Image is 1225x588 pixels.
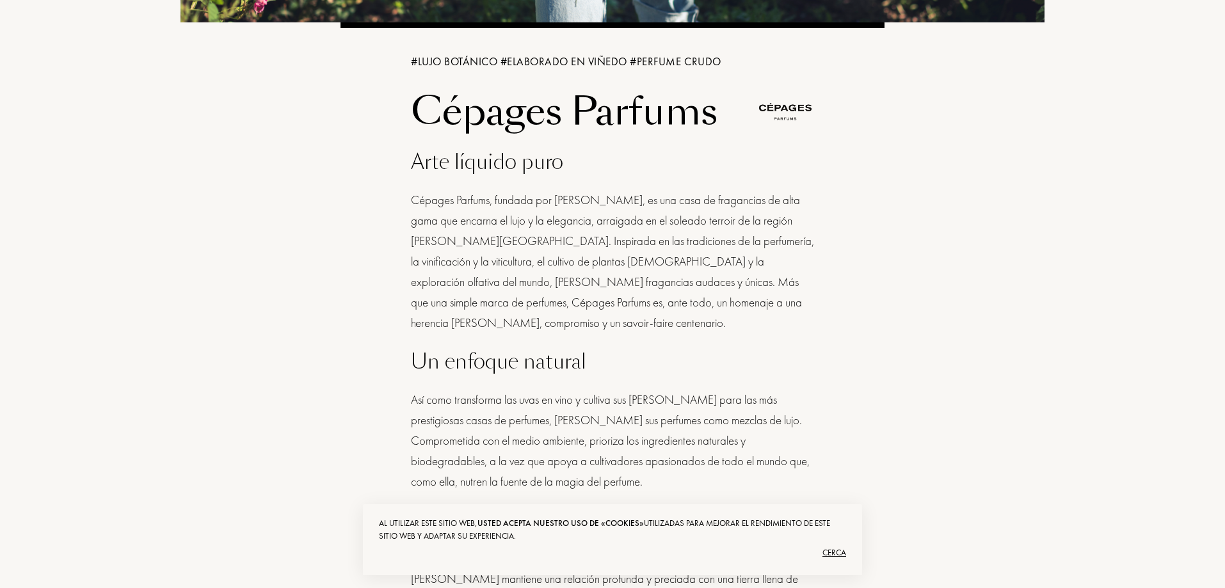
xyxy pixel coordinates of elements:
font: Cépages Parfums, fundada por [PERSON_NAME], es una casa de fragancias de alta gama que encarna el... [411,192,814,331]
font: Así como transforma las uvas en vino y cultiva sus [PERSON_NAME] para las más prestigiosas casas ... [411,392,810,489]
img: Logotipo de Cepages Parfums [757,83,814,140]
font: Cerca [822,547,846,558]
font: Cépages Parfums [411,86,718,137]
font: Un enfoque natural [411,347,586,376]
font: usted acepta nuestro uso de «cookies» [477,518,644,528]
font: Al utilizar este sitio web, [379,518,477,528]
font: LUJO BOTÁNICO [418,54,498,68]
font: PERFUME CRUDO [637,54,721,68]
font: # [411,54,418,68]
font: Arte líquido puro [411,148,563,176]
font: # [500,54,508,68]
font: # [630,54,637,68]
font: ELABORADO EN VIÑEDO [507,54,627,68]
